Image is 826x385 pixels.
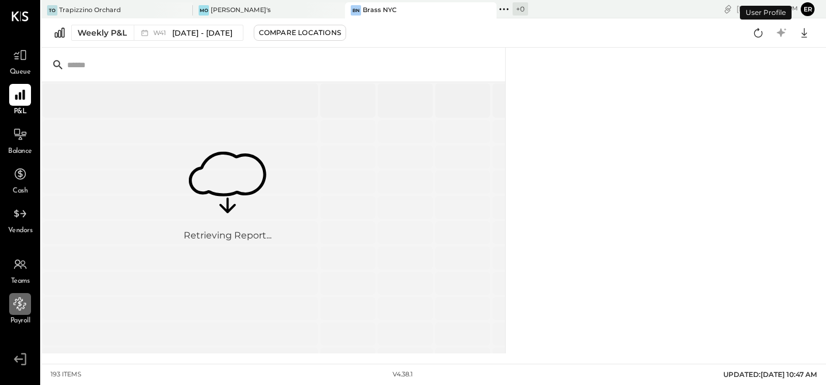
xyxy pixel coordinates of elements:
div: [PERSON_NAME]'s [211,6,271,15]
a: Balance [1,124,40,157]
span: Balance [8,147,32,157]
span: Cash [13,186,28,197]
a: Cash [1,163,40,197]
span: Teams [11,276,30,287]
a: Vendors [1,203,40,236]
span: Queue [10,67,31,78]
a: Payroll [1,293,40,326]
div: BN [351,5,361,16]
span: [DATE] - [DATE] [172,28,232,38]
div: + 0 [513,2,528,16]
span: Payroll [10,316,30,326]
a: Queue [1,44,40,78]
div: 193 items [51,370,82,379]
div: Retrieving Report... [184,229,272,242]
button: Weekly P&L W41[DATE] - [DATE] [71,25,243,41]
div: [DATE] [736,3,798,14]
div: User Profile [740,6,792,20]
span: UPDATED: [DATE] 10:47 AM [723,370,817,379]
div: Brass NYC [363,6,397,15]
div: Trapizzino Orchard [59,6,121,15]
button: er [801,2,815,16]
div: Weekly P&L [77,27,127,38]
div: TO [47,5,57,16]
span: 2 : 12 [763,3,786,14]
button: Compare Locations [254,25,346,41]
div: v 4.38.1 [393,370,413,379]
div: Mo [199,5,209,16]
a: P&L [1,84,40,117]
span: P&L [14,107,27,117]
span: Vendors [8,226,33,236]
div: Compare Locations [259,28,341,37]
div: copy link [722,3,734,15]
a: Teams [1,253,40,287]
span: pm [788,5,798,13]
span: W41 [153,30,169,36]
